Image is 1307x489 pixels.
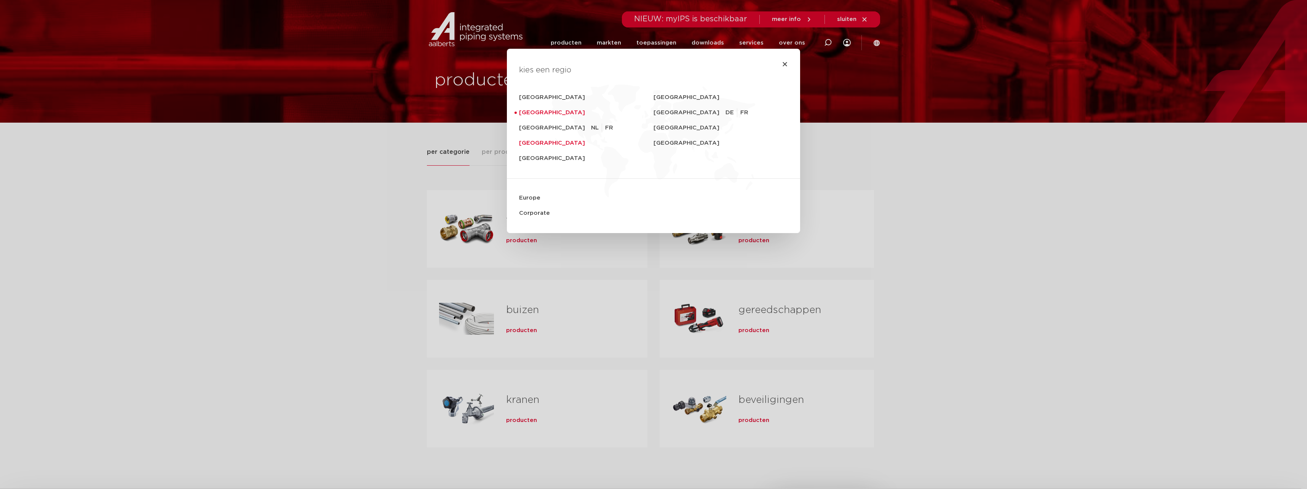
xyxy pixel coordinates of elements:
a: FR [740,108,751,117]
a: Close [782,61,788,67]
a: [GEOGRAPHIC_DATA] [653,105,725,120]
a: [GEOGRAPHIC_DATA] [519,151,653,166]
a: [GEOGRAPHIC_DATA] [653,136,788,151]
a: Corporate [519,206,788,221]
a: [GEOGRAPHIC_DATA] [653,90,788,105]
a: [GEOGRAPHIC_DATA] [519,136,653,151]
h4: kies een regio [519,64,788,76]
a: DE [725,108,737,117]
a: FR [605,123,613,133]
a: [GEOGRAPHIC_DATA] [519,90,653,105]
nav: Menu [519,90,788,221]
a: [GEOGRAPHIC_DATA] [519,120,591,136]
a: [GEOGRAPHIC_DATA] [519,105,653,120]
ul: [GEOGRAPHIC_DATA] [591,120,613,136]
ul: [GEOGRAPHIC_DATA] [725,105,754,120]
a: Europe [519,190,788,206]
a: NL [591,123,602,133]
a: [GEOGRAPHIC_DATA] [653,120,788,136]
